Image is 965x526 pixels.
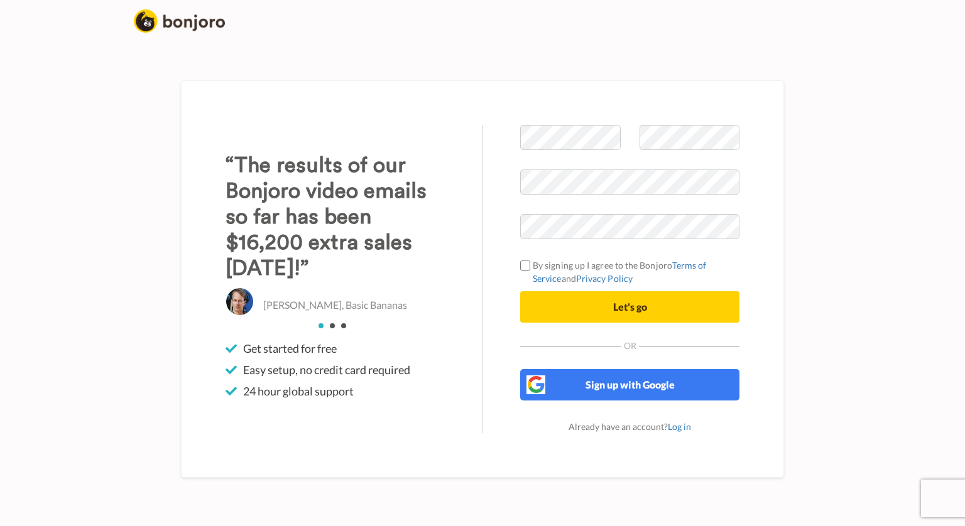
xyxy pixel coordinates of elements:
[134,9,225,33] img: logo_full.png
[520,291,739,323] button: Let's go
[576,273,633,284] a: Privacy Policy
[263,298,407,313] p: [PERSON_NAME], Basic Bananas
[226,287,254,316] img: Christo Hall, Basic Bananas
[520,259,739,285] label: By signing up I agree to the Bonjoro and
[613,301,647,313] span: Let's go
[621,341,639,350] span: Or
[520,369,739,400] button: Sign up with Google
[569,421,691,432] span: Already have an account?
[668,421,691,432] a: Log in
[226,153,445,281] h3: “The results of our Bonjoro video emails so far has been $16,200 extra sales [DATE]!”
[243,362,410,377] span: Easy setup, no credit card required
[586,378,675,390] span: Sign up with Google
[243,384,354,399] span: 24 hour global support
[243,341,337,356] span: Get started for free
[533,260,707,284] a: Terms of Service
[520,260,530,271] input: By signing up I agree to the BonjoroTerms of ServiceandPrivacy Policy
